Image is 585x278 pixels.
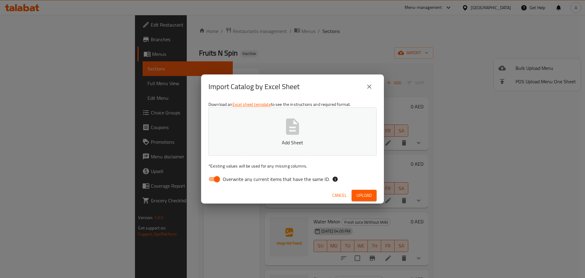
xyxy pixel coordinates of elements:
[332,176,338,182] svg: If the overwrite option isn't selected, then the items that match an existing ID will be ignored ...
[332,192,347,199] span: Cancel
[201,99,384,187] div: Download an to see the instructions and required format.
[208,107,377,156] button: Add Sheet
[223,175,330,183] span: Overwrite any current items that have the same ID.
[208,163,377,169] p: Existing values will be used for any missing columns.
[232,100,271,108] a: Excel sheet template
[208,82,300,92] h2: Import Catalog by Excel Sheet
[352,190,377,201] button: Upload
[330,190,349,201] button: Cancel
[356,192,372,199] span: Upload
[218,139,367,146] p: Add Sheet
[362,79,377,94] button: close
